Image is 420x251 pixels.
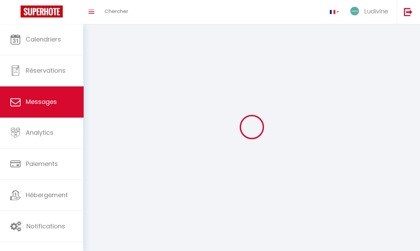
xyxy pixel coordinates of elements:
[349,6,360,16] img: ...
[26,128,53,137] span: Analytics
[404,8,412,16] img: logout
[21,5,63,17] img: Super Booking
[26,97,57,106] span: Messages
[26,222,65,230] span: Notifications
[26,159,58,168] span: Paiements
[26,35,61,44] span: Calendriers
[364,7,388,15] span: Ludivine
[105,8,128,15] span: Chercher
[26,191,68,199] span: Hébergement
[26,66,65,75] span: Réservations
